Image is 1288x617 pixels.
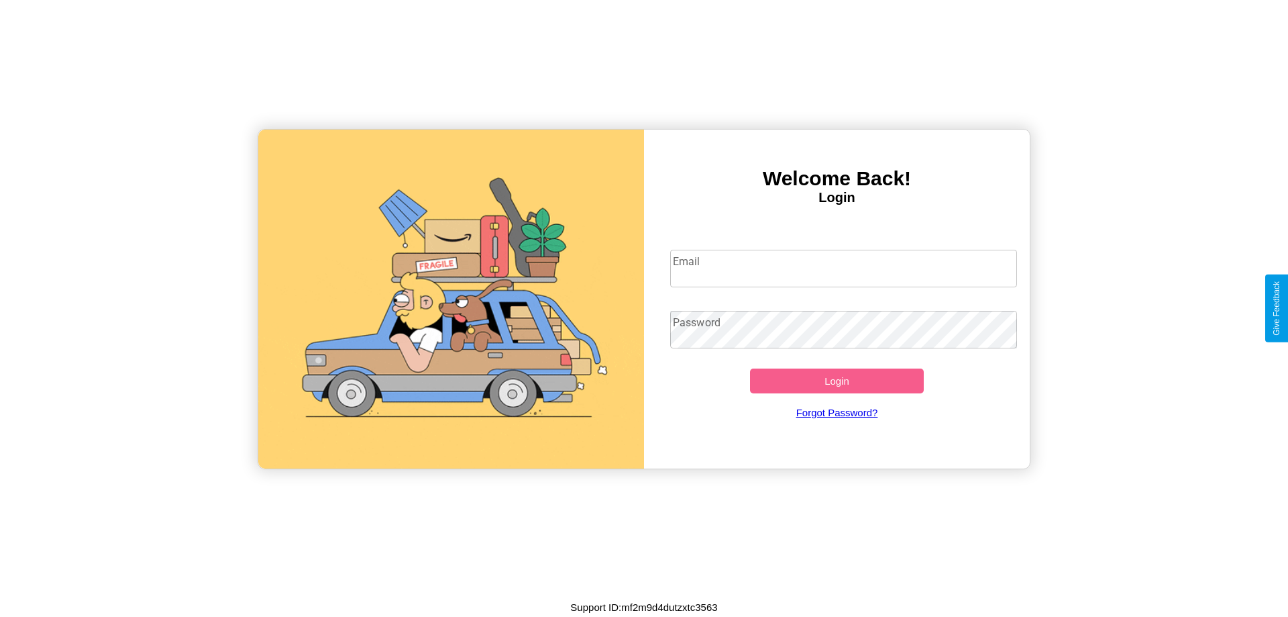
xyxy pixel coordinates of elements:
[1272,281,1281,336] div: Give Feedback
[644,167,1030,190] h3: Welcome Back!
[663,393,1011,432] a: Forgot Password?
[258,130,644,469] img: gif
[644,190,1030,205] h4: Login
[750,369,924,393] button: Login
[570,598,717,616] p: Support ID: mf2m9d4dutzxtc3563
